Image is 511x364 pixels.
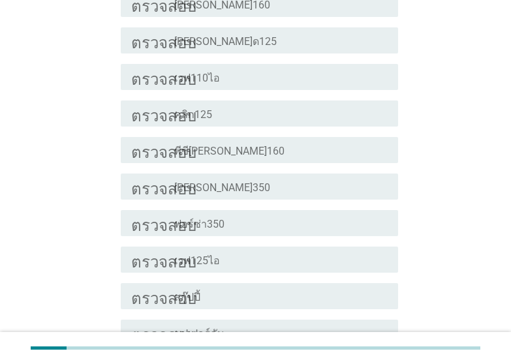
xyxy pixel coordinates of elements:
font: ตรวจสอบ [131,69,196,85]
font: ตรวจสอบ [131,142,196,158]
font: สกู๊ปปี้ [174,291,200,303]
font: คลิก125 [174,108,212,121]
font: ตรวจสอบ [131,325,196,341]
font: ซุปเปอร์คับ [174,327,224,340]
font: พีซี[PERSON_NAME]160 [174,145,285,157]
font: ตรวจสอบ [131,252,196,267]
font: [PERSON_NAME]ด125 [174,35,277,48]
font: ตรวจสอบ [131,215,196,231]
font: [PERSON_NAME]350 [174,181,270,194]
font: ตรวจสอบ [131,33,196,48]
font: ตรวจสอบ [131,106,196,121]
font: ตรวจสอบ [131,179,196,194]
font: ตรวจสอบ [131,288,196,304]
font: เวฟ125ไอ [174,254,220,267]
font: เวฟ110ไอ [174,72,220,84]
font: ฟอร์ซ่า350 [174,218,225,230]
